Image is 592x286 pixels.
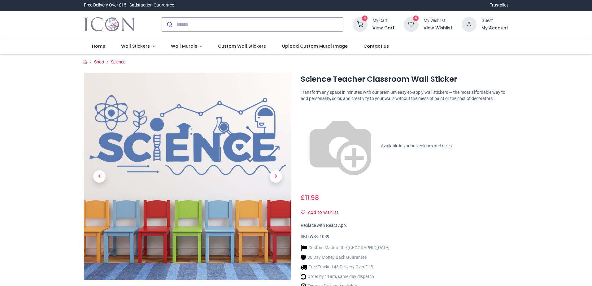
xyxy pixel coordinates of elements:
[84,16,135,33] img: Icon Wall Stickers
[163,38,210,54] a: Wall Murals
[301,193,319,202] span: £
[301,273,390,280] li: Order by 11am, same day dispatch
[424,18,452,24] div: My Wishlist
[481,18,508,24] div: Guest
[93,170,106,183] span: Previous
[362,15,368,21] sup: 0
[260,104,291,249] a: Next
[84,2,174,8] div: Free Delivery Over £15 - Satisfaction Guarantee
[413,15,419,21] sup: 0
[301,254,390,261] li: 30 Day Money Back Guarantee
[301,245,390,251] li: Custom Made in the [GEOGRAPHIC_DATA]
[301,223,508,229] div: Replace with React App.
[121,43,150,49] span: Wall Stickers
[301,207,344,218] button: Add to wishlistAdd to wishlist
[92,43,105,49] span: Home
[301,234,508,240] div: SKU:
[372,25,394,31] a: View Cart
[84,16,135,33] a: Logo of Icon Wall Stickers
[353,21,368,26] a: 0
[424,25,452,31] a: View Wishlist
[481,25,508,31] a: My Account
[404,21,419,26] a: 0
[270,170,282,183] span: Next
[363,43,389,49] span: Contact us
[301,89,508,102] p: Transform any space in minutes with our premium easy-to-apply wall stickers — the most affordable...
[381,143,453,148] span: Available in various colours and sizes.
[218,43,266,49] span: Custom Wall Stickers
[282,43,348,49] span: Upload Custom Mural Image
[372,18,394,24] div: My Cart
[84,73,291,280] img: Science Teacher Classroom Wall Sticker
[84,104,115,249] a: Previous
[111,59,125,64] a: Science
[162,18,176,31] button: Submit
[301,210,305,214] i: Add to wishlist
[301,106,380,186] img: color-wheel.png
[94,59,104,64] a: Shop
[171,43,197,49] span: Wall Murals
[301,74,508,84] h1: Science Teacher Classroom Wall Sticker
[490,2,508,8] a: Trustpilot
[113,38,163,54] a: Wall Stickers
[310,234,329,239] span: WS-51039
[305,193,319,202] span: 11.98
[301,264,390,270] li: Free Tracked 48 Delivery Over £15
